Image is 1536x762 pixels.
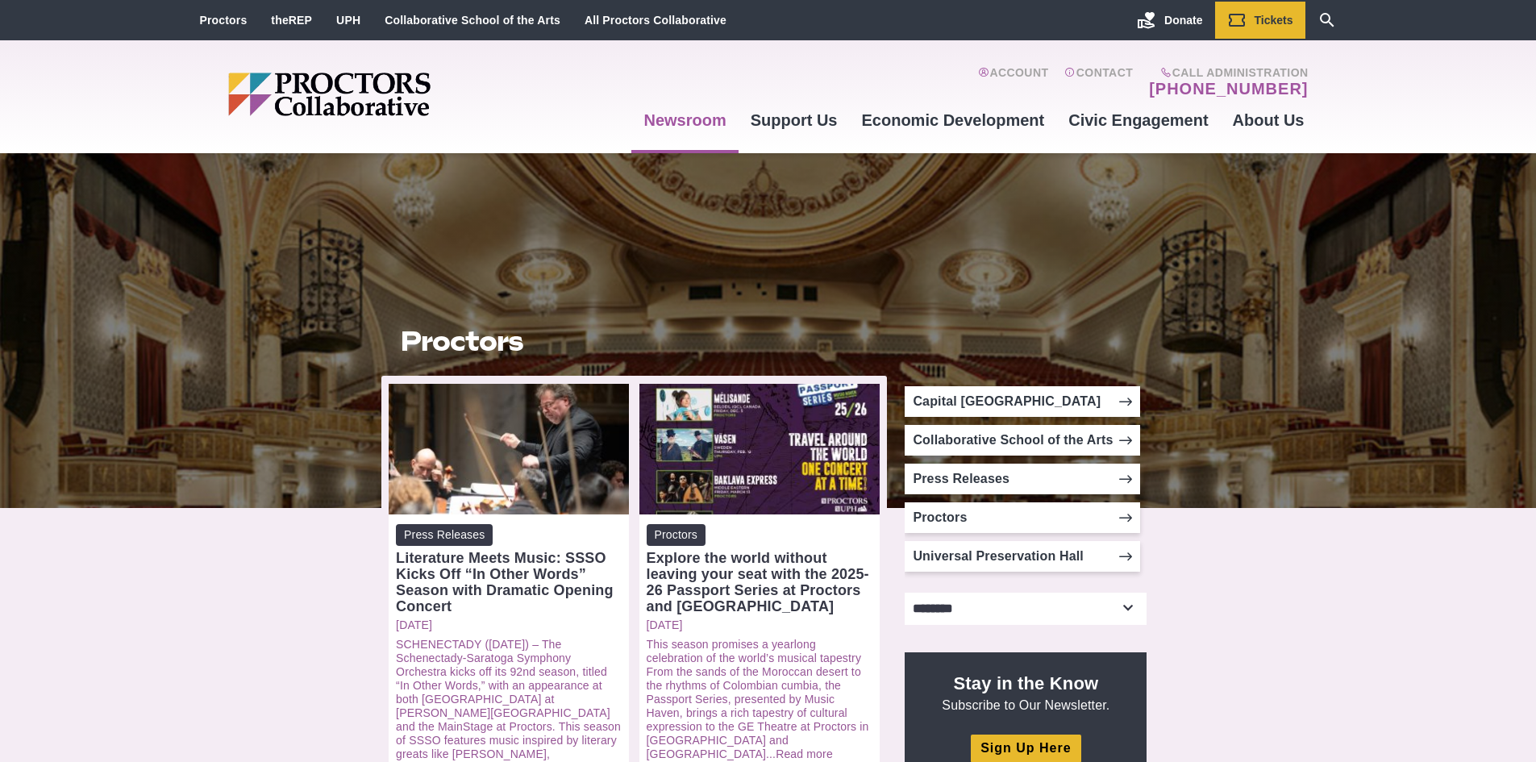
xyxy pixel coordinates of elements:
[585,14,726,27] a: All Proctors Collaborative
[1125,2,1214,39] a: Donate
[905,386,1140,417] a: Capital [GEOGRAPHIC_DATA]
[396,524,622,614] a: Press Releases Literature Meets Music: SSSO Kicks Off “In Other Words” Season with Dramatic Openi...
[647,550,872,614] div: Explore the world without leaving your seat with the 2025-26 Passport Series at Proctors and [GEO...
[978,66,1048,98] a: Account
[385,14,560,27] a: Collaborative School of the Arts
[336,14,360,27] a: UPH
[905,502,1140,533] a: Proctors
[905,593,1147,625] select: Select category
[647,524,872,614] a: Proctors Explore the world without leaving your seat with the 2025-26 Passport Series at Proctors...
[1255,14,1293,27] span: Tickets
[1149,79,1308,98] a: [PHONE_NUMBER]
[228,73,555,116] img: Proctors logo
[905,541,1140,572] a: Universal Preservation Hall
[401,326,868,356] h1: Proctors
[905,425,1140,456] a: Collaborative School of the Arts
[954,673,1099,693] strong: Stay in the Know
[905,464,1140,494] a: Press Releases
[647,638,869,760] a: This season promises a yearlong celebration of the world’s musical tapestry From the sands of the...
[647,524,706,546] span: Proctors
[1164,14,1202,27] span: Donate
[1305,2,1349,39] a: Search
[924,672,1127,714] p: Subscribe to Our Newsletter.
[1064,66,1133,98] a: Contact
[1056,98,1220,142] a: Civic Engagement
[271,14,312,27] a: theREP
[396,550,622,614] div: Literature Meets Music: SSSO Kicks Off “In Other Words” Season with Dramatic Opening Concert
[396,618,622,632] a: [DATE]
[1215,2,1305,39] a: Tickets
[1144,66,1308,79] span: Call Administration
[739,98,850,142] a: Support Us
[647,618,872,632] a: [DATE]
[631,98,738,142] a: Newsroom
[200,14,248,27] a: Proctors
[396,524,493,546] span: Press Releases
[1221,98,1317,142] a: About Us
[850,98,1057,142] a: Economic Development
